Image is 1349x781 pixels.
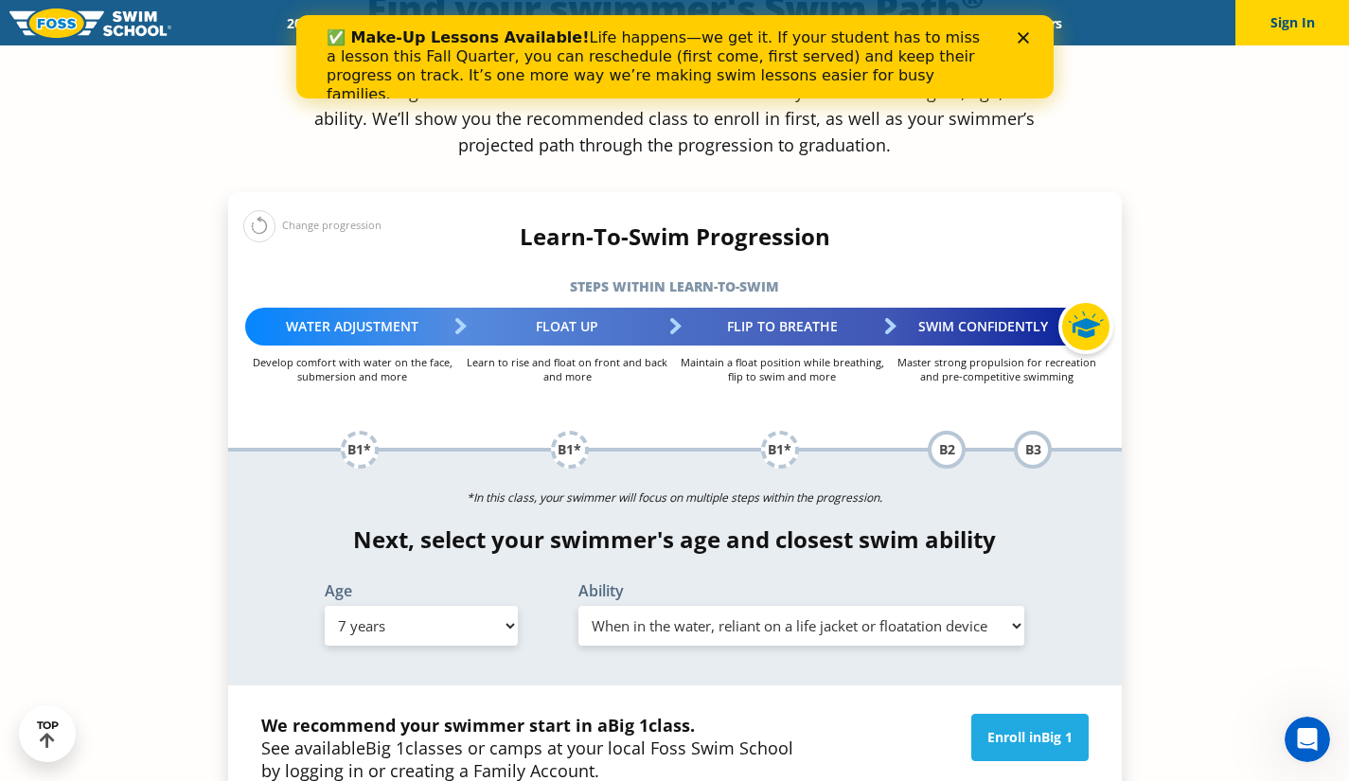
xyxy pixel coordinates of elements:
[928,431,966,469] div: B2
[721,17,740,28] div: Close
[228,223,1122,250] h4: Learn-To-Swim Progression
[675,355,890,383] p: Maintain a float position while breathing, flip to swim and more
[890,355,1105,383] p: Master strong propulsion for recreation and pre-competitive swimming
[296,15,1054,98] iframe: Intercom live chat banner
[460,355,675,383] p: Learn to rise and float on front and back and more
[9,9,171,38] img: FOSS Swim School Logo
[634,14,740,32] a: About FOSS
[1000,14,1078,32] a: Careers
[30,13,293,31] b: ✅ Make-Up Lessons Available!
[675,308,890,346] div: Flip to Breathe
[245,308,460,346] div: Water Adjustment
[940,14,1000,32] a: Blog
[1014,431,1052,469] div: B3
[228,485,1122,511] p: *In this class, your swimmer will focus on multiple steps within the progression.
[245,355,460,383] p: Develop comfort with water on the face, submersion and more
[261,714,695,737] strong: We recommend your swimmer start in a class.
[890,308,1105,346] div: Swim Confidently
[971,714,1089,761] a: Enroll inBig 1
[243,209,382,242] div: Change progression
[578,583,1025,598] label: Ability
[740,14,941,32] a: Swim Like [PERSON_NAME]
[365,737,405,759] span: Big 1
[37,719,59,749] div: TOP
[1041,728,1073,746] span: Big 1
[271,14,389,32] a: 2025 Calendar
[30,13,697,89] div: Life happens—we get it. If your student has to miss a lesson this Fall Quarter, you can reschedul...
[608,714,648,737] span: Big 1
[460,308,675,346] div: Float Up
[1285,717,1330,762] iframe: Intercom live chat
[325,583,518,598] label: Age
[469,14,634,32] a: Swim Path® Program
[389,14,469,32] a: Schools
[228,274,1122,300] h5: Steps within Learn-to-Swim
[304,79,1046,158] p: Where to begin? This tool will show a Swim Path® based on your swimmer’s goal, age, and ability. ...
[228,526,1122,553] h4: Next, select your swimmer's age and closest swim ability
